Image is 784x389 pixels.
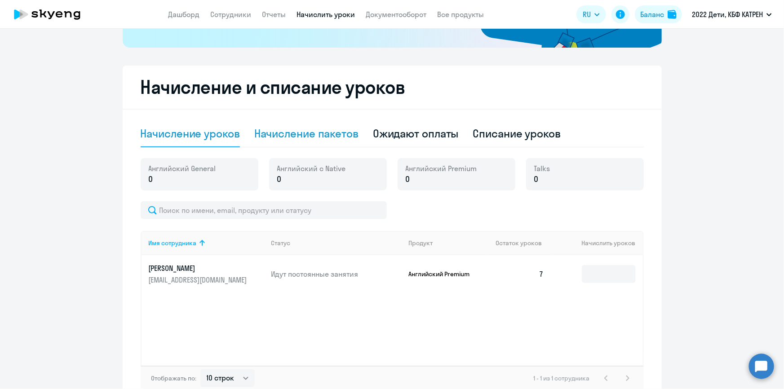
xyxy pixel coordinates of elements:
div: Продукт [408,239,433,247]
span: Остаток уроков [496,239,542,247]
div: Продукт [408,239,488,247]
div: Имя сотрудника [149,239,264,247]
div: Статус [271,239,401,247]
button: Балансbalance [635,5,682,23]
span: Отображать по: [151,374,197,382]
button: 2022 Дети, КБФ КАТРЕН [687,4,776,25]
a: [PERSON_NAME][EMAIL_ADDRESS][DOMAIN_NAME] [149,263,264,285]
td: 7 [488,255,551,293]
span: Английский Premium [406,164,477,173]
div: Начисление пакетов [254,126,359,141]
a: Сотрудники [211,10,252,19]
p: Английский Premium [408,270,476,278]
span: 0 [277,173,282,185]
div: Баланс [640,9,664,20]
span: 0 [534,173,539,185]
a: Начислить уроки [297,10,355,19]
input: Поиск по имени, email, продукту или статусу [141,201,387,219]
h2: Начисление и списание уроков [141,76,644,98]
span: 1 - 1 из 1 сотрудника [534,374,590,382]
div: Списание уроков [473,126,561,141]
span: Английский с Native [277,164,346,173]
span: Talks [534,164,550,173]
a: Дашборд [168,10,200,19]
span: 0 [406,173,410,185]
span: Английский General [149,164,216,173]
span: RU [583,9,591,20]
a: Все продукты [438,10,484,19]
div: Начисление уроков [141,126,240,141]
div: Ожидают оплаты [373,126,459,141]
p: [EMAIL_ADDRESS][DOMAIN_NAME] [149,275,249,285]
button: RU [576,5,606,23]
a: Отчеты [262,10,286,19]
div: Статус [271,239,290,247]
div: Имя сотрудника [149,239,197,247]
span: 0 [149,173,153,185]
p: [PERSON_NAME] [149,263,249,273]
div: Остаток уроков [496,239,551,247]
a: Документооборот [366,10,427,19]
p: Идут постоянные занятия [271,269,401,279]
img: balance [668,10,677,19]
p: 2022 Дети, КБФ КАТРЕН [692,9,763,20]
th: Начислить уроков [551,231,642,255]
